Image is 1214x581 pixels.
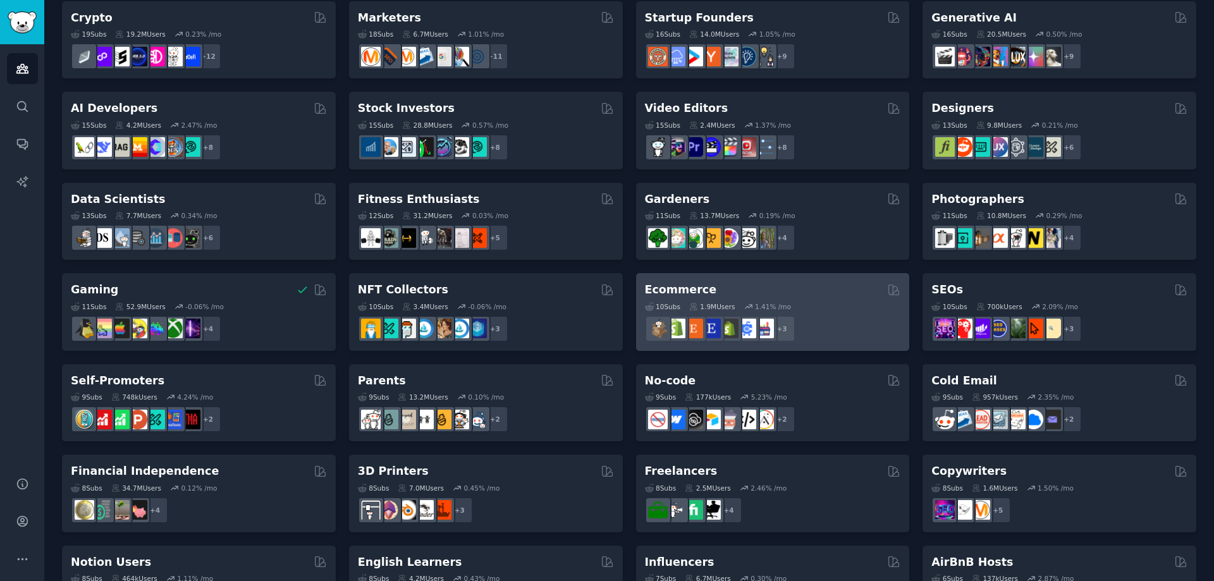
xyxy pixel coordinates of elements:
img: toddlers [414,410,434,429]
h2: Video Editors [645,101,728,116]
div: 9.8M Users [976,121,1022,130]
img: content_marketing [361,47,381,66]
img: fatFIRE [128,500,147,520]
div: 2.4M Users [689,121,735,130]
div: 20.5M Users [976,30,1026,39]
img: GoogleSearchConsole [1024,319,1043,338]
div: 11 Sub s [645,211,680,220]
img: EmailOutreach [1041,410,1061,429]
h2: Notion Users [71,554,151,570]
h2: English Learners [358,554,462,570]
img: NoCodeMovement [737,410,756,429]
img: googleads [432,47,451,66]
img: UKPersonalFinance [75,500,94,520]
div: 0.19 % /mo [759,211,795,220]
img: Youtubevideo [737,137,756,157]
div: 31.2M Users [402,211,452,220]
div: + 2 [482,406,508,432]
h2: Data Scientists [71,192,165,207]
div: 177k Users [685,393,731,401]
div: 0.23 % /mo [185,30,221,39]
img: editors [666,137,685,157]
img: selfpromotion [110,410,130,429]
div: 11 Sub s [931,211,967,220]
div: -0.06 % /mo [185,302,224,311]
div: 28.8M Users [402,121,452,130]
div: 0.21 % /mo [1042,121,1078,130]
div: 957k Users [972,393,1018,401]
img: gopro [648,137,668,157]
img: Entrepreneurship [737,47,756,66]
h2: NFT Collectors [358,282,448,298]
img: GymMotivation [379,228,398,248]
div: 1.9M Users [689,302,735,311]
h2: Freelancers [645,463,718,479]
img: Fiverr [684,500,703,520]
img: growmybusiness [754,47,774,66]
h2: No-code [645,373,696,389]
h2: Photographers [931,192,1024,207]
div: 2.47 % /mo [181,121,218,130]
img: weightroom [414,228,434,248]
img: dropship [648,319,668,338]
img: OpenseaMarket [450,319,469,338]
div: + 5 [482,224,508,251]
img: The_SEO [1041,319,1061,338]
img: OnlineMarketing [467,47,487,66]
div: + 9 [1055,43,1082,70]
img: ProductHunters [128,410,147,429]
img: defiblockchain [145,47,165,66]
img: Nikon [1024,228,1043,248]
img: SEO_Digital_Marketing [935,319,955,338]
div: 5.23 % /mo [751,393,787,401]
h2: Cold Email [931,373,996,389]
img: shopify [666,319,685,338]
img: DreamBooth [1041,47,1061,66]
div: 700k Users [976,302,1022,311]
div: 0.03 % /mo [472,211,508,220]
img: XboxGamers [163,319,183,338]
img: SEO [935,500,955,520]
div: 4.2M Users [115,121,161,130]
img: technicalanalysis [467,137,487,157]
div: 8 Sub s [931,484,963,492]
div: 1.05 % /mo [759,30,795,39]
img: indiehackers [719,47,739,66]
img: linux_gaming [75,319,94,338]
img: ecommercemarketing [737,319,756,338]
img: swingtrading [450,137,469,157]
div: + 3 [1055,315,1082,342]
div: + 3 [446,497,473,523]
img: ValueInvesting [379,137,398,157]
img: content_marketing [971,500,990,520]
h2: Marketers [358,10,421,26]
div: + 9 [769,43,795,70]
img: 3Dmodeling [379,500,398,520]
div: 7.7M Users [115,211,161,220]
div: 2.5M Users [685,484,731,492]
img: seogrowth [971,319,990,338]
img: MistralAI [128,137,147,157]
div: 15 Sub s [71,121,106,130]
div: 1.50 % /mo [1038,484,1074,492]
img: learndesign [1024,137,1043,157]
img: CozyGamers [92,319,112,338]
img: ecommerce_growth [754,319,774,338]
img: AnalogCommunity [971,228,990,248]
img: analog [935,228,955,248]
img: analytics [145,228,165,248]
img: Trading [414,137,434,157]
img: b2b_sales [1006,410,1026,429]
div: + 12 [195,43,221,70]
img: nocode [648,410,668,429]
div: 2.09 % /mo [1042,302,1078,311]
img: aivideo [935,47,955,66]
img: dalle2 [953,47,972,66]
div: 13.2M Users [398,393,448,401]
div: + 8 [195,134,221,161]
div: + 8 [769,134,795,161]
img: workout [396,228,416,248]
h2: AirBnB Hosts [931,554,1013,570]
div: + 3 [769,315,795,342]
div: 52.9M Users [115,302,165,311]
